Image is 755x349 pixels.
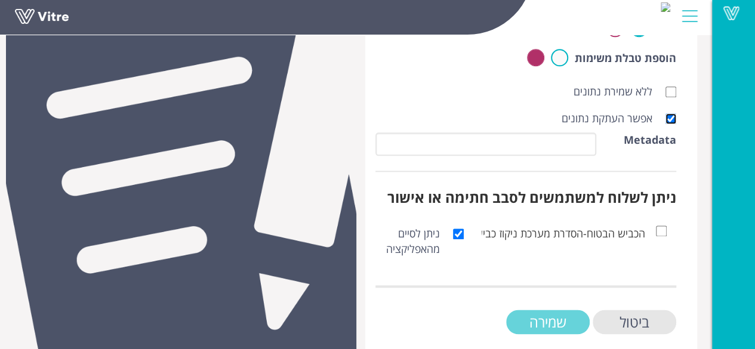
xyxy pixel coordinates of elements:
label: ניתן לסיים מהאפליקציה [375,226,452,257]
input: אפשר העתקת נתונים [665,113,676,124]
input: ניתן לסיים מהאפליקציה [453,228,464,239]
label: ללא שמירת נתונים [574,84,664,100]
h3: ניתן לשלוח למשתמשים לסבב חתימה או אישור [375,190,677,205]
label: אפשר העתקת נתונים [562,111,664,126]
label: Metadata [624,132,676,148]
input: ביטול [593,310,676,334]
input: ללא שמירת נתונים [665,87,676,97]
span: הכביש הבטוח-הסדרת מערכת ניקוז כביש 90 ק"מ 327 [420,226,645,240]
input: שמירה [506,310,590,334]
label: הוספת טבלת משימות [575,51,676,66]
img: e968784b-f3f1-40e9-ad9f-73da8f926fe8.jpg [661,2,670,12]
